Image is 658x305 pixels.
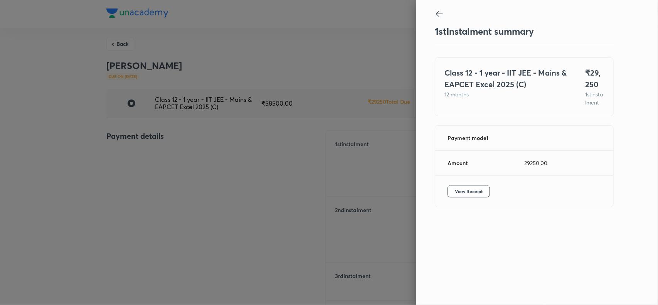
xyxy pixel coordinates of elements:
h3: 1 st Instalment summary [435,26,534,37]
div: Amount [448,160,524,166]
h4: Class 12 - 1 year - IIT JEE - Mains & EAPCET Excel 2025 (C) [444,67,567,90]
div: 29250.00 [524,160,601,166]
div: Payment mode 1 [448,135,524,141]
span: View Receipt [455,187,483,195]
button: View Receipt [448,185,490,197]
p: 12 months [444,90,567,98]
h4: ₹ 29,250 [585,67,604,90]
p: 1 st instalment [585,90,604,106]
